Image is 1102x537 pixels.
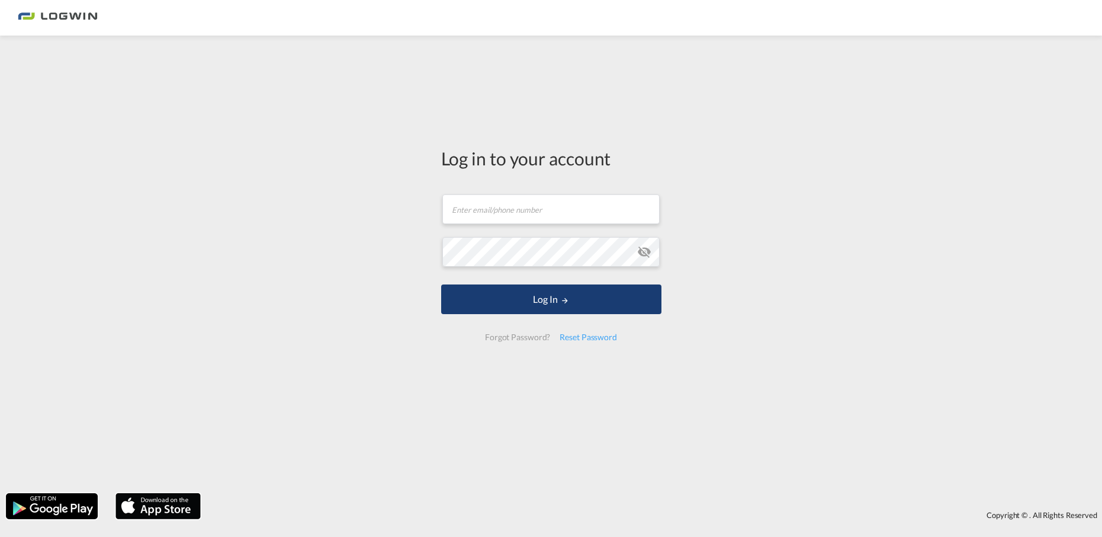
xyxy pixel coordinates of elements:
img: apple.png [114,492,202,520]
div: Log in to your account [441,146,661,171]
md-icon: icon-eye-off [637,245,651,259]
button: LOGIN [441,285,661,314]
img: google.png [5,492,99,520]
img: bc73a0e0d8c111efacd525e4c8ad7d32.png [18,5,98,31]
div: Forgot Password? [480,327,555,348]
div: Reset Password [555,327,622,348]
input: Enter email/phone number [442,194,660,224]
div: Copyright © . All Rights Reserved [207,505,1102,525]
